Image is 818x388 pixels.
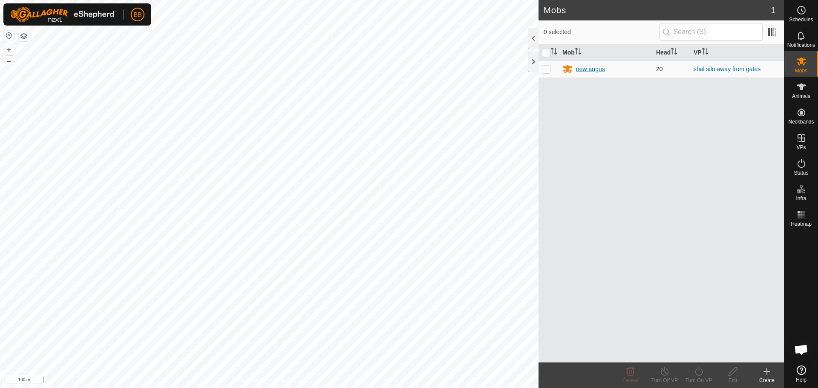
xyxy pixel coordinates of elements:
th: Mob [559,44,653,61]
p-sorticon: Activate to sort [575,49,582,56]
a: Privacy Policy [236,377,268,385]
span: BB [134,10,142,19]
span: Status [794,170,808,175]
span: 1 [771,4,775,17]
div: Create [750,377,784,384]
a: shal silo away from gates [694,66,760,72]
span: VPs [796,145,806,150]
div: Turn Off VP [648,377,682,384]
button: Map Layers [19,31,29,41]
div: Edit [716,377,750,384]
p-sorticon: Activate to sort [702,49,709,56]
span: Mobs [795,68,807,73]
span: Neckbands [788,119,814,124]
span: Heatmap [791,221,812,227]
span: Delete [623,377,638,383]
span: Help [796,377,806,382]
span: Notifications [787,43,815,48]
span: Infra [796,196,806,201]
input: Search (S) [660,23,763,41]
a: Help [784,362,818,386]
span: 20 [656,66,663,72]
th: Head [653,44,690,61]
button: Reset Map [4,31,14,41]
div: new angus [576,65,605,74]
h2: Mobs [544,5,771,15]
span: 0 selected [544,28,660,37]
button: – [4,56,14,66]
button: + [4,45,14,55]
span: Animals [792,94,810,99]
div: Open chat [789,337,814,362]
img: Gallagher Logo [10,7,117,22]
span: Schedules [789,17,813,22]
p-sorticon: Activate to sort [550,49,557,56]
th: VP [690,44,784,61]
a: Contact Us [278,377,303,385]
div: Turn On VP [682,377,716,384]
p-sorticon: Activate to sort [671,49,677,56]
